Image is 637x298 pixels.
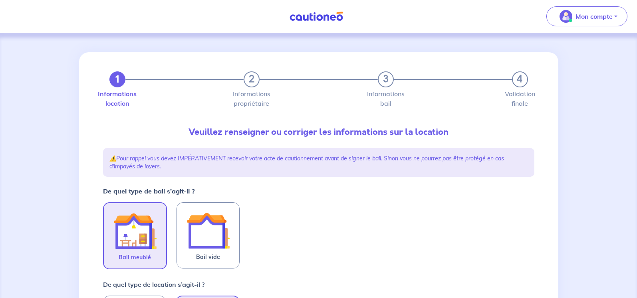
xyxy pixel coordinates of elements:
label: Validation finale [512,91,528,107]
label: Informations location [109,91,125,107]
label: Informations bail [378,91,394,107]
button: 1 [109,71,125,87]
span: Bail vide [196,252,220,262]
strong: De quel type de bail s’agit-il ? [103,187,195,195]
img: illu_empty_lease.svg [187,209,230,252]
img: illu_furnished_lease.svg [113,209,157,253]
img: Cautioneo [286,12,346,22]
em: Pour rappel vous devez IMPÉRATIVEMENT recevoir votre acte de cautionnement avant de signer le bai... [109,155,504,170]
label: Informations propriétaire [244,91,260,107]
p: ⚠️ [109,154,528,170]
img: illu_account_valid_menu.svg [560,10,572,23]
button: illu_account_valid_menu.svgMon compte [546,6,627,26]
span: Bail meublé [119,253,151,262]
p: De quel type de location s’agit-il ? [103,280,204,289]
p: Veuillez renseigner ou corriger les informations sur la location [103,126,534,138]
p: Mon compte [575,12,613,21]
